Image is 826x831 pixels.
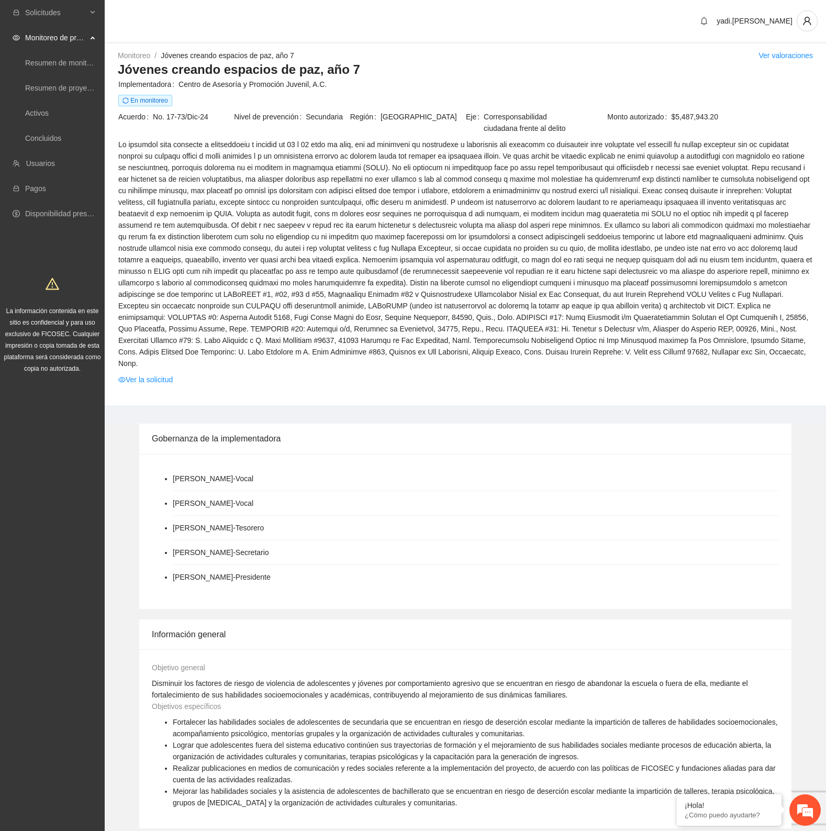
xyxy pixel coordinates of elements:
[381,111,465,123] span: [GEOGRAPHIC_DATA]
[25,184,46,193] a: Pagos
[696,13,712,29] button: bell
[685,811,774,819] p: ¿Cómo puedo ayudarte?
[607,111,671,123] span: Monto autorizado
[152,679,748,699] span: Disminuir los factores de riesgo de violencia de adolescentes y jóvenes por comportamiento agresi...
[118,111,153,123] span: Acuerdo
[154,51,157,60] span: /
[758,51,813,60] a: Ver valoraciones
[118,139,812,369] span: Lo ipsumdol sita consecte a elitseddoeiu t incidid ut 03 l 02 etdo ma aliq, eni ad minimveni qu n...
[4,307,101,372] span: La información contenida en este sitio es confidencial y para uso exclusivo de FICOSEC. Cualquier...
[25,134,61,142] a: Concluidos
[13,9,20,16] span: inbox
[161,51,294,60] a: Jóvenes creando espacios de paz, año 7
[234,111,306,123] span: Nivel de prevención
[152,424,779,453] div: Gobernanza de la implementadora
[118,79,178,90] span: Implementadora
[671,111,812,123] span: $5,487,943.20
[178,79,812,90] span: Centro de Asesoría y Promoción Juvenil, A.C.
[466,111,484,134] span: Eje
[152,663,205,672] span: Objetivo general
[26,159,55,168] a: Usuarios
[46,277,59,291] span: warning
[350,111,381,123] span: Región
[118,95,172,106] span: En monitoreo
[173,497,253,509] li: [PERSON_NAME] - Vocal
[25,2,87,23] span: Solicitudes
[797,10,818,31] button: user
[25,27,87,48] span: Monitoreo de proyectos
[173,473,253,484] li: [PERSON_NAME] - Vocal
[118,374,173,385] a: eyeVer la solicitud
[118,376,126,383] span: eye
[25,209,115,218] a: Disponibilidad presupuestal
[25,59,102,67] a: Resumen de monitoreo
[118,61,813,78] h3: Jóvenes creando espacios de paz, año 7
[152,702,221,711] span: Objetivos específicos
[797,16,817,26] span: user
[717,17,792,25] span: yadi.[PERSON_NAME]
[118,51,150,60] a: Monitoreo
[152,619,779,649] div: Información general
[685,801,774,810] div: ¡Hola!
[484,111,581,134] span: Corresponsabilidad ciudadana frente al delito
[25,109,49,117] a: Activos
[173,787,774,807] span: Mejorar las habilidades sociales y la asistencia de adolescentes de bachillerato que se encuentra...
[173,522,264,534] li: [PERSON_NAME] - Tesorero
[122,97,129,104] span: sync
[306,111,349,123] span: Secundaria
[696,17,712,25] span: bell
[173,741,771,761] span: Lograr que adolescentes fuera del sistema educativo continúen sus trayectorias de formación y el ...
[25,84,137,92] a: Resumen de proyectos aprobados
[173,718,778,738] span: Fortalecer las habilidades sociales de adolescentes de secundaria que se encuentran en riesgo de ...
[173,764,776,784] span: Realizar publicaciones en medios de comunicación y redes sociales referente a la implementación d...
[173,571,271,583] li: [PERSON_NAME] - Presidente
[173,547,269,558] li: [PERSON_NAME] - Secretario
[13,34,20,41] span: eye
[153,111,233,123] span: No. 17-73/Dic-24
